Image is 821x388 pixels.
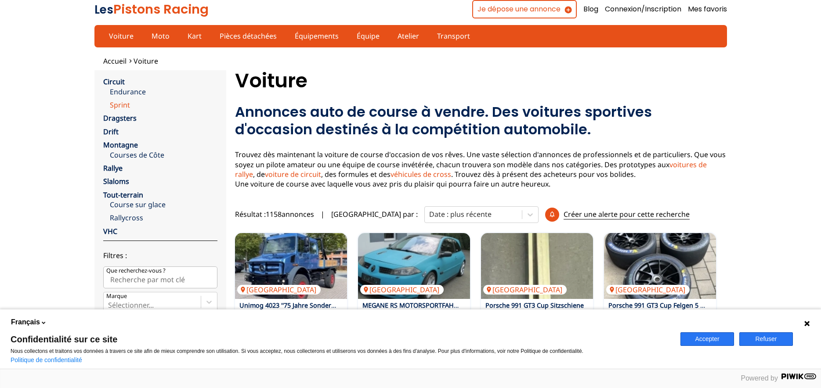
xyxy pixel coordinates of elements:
[688,4,727,14] a: Mes favoris
[146,29,175,43] a: Moto
[321,209,325,219] span: |
[103,266,217,288] input: Que recherchez-vous ?
[606,285,690,295] p: [GEOGRAPHIC_DATA]
[110,150,217,160] a: Courses de Côte
[103,190,143,200] a: Tout-terrain
[182,29,207,43] a: Kart
[358,233,470,299] a: MEGANE RS MOTORSPORTFAHRZEUG MIT STRASSENZULASSUNG :-)[GEOGRAPHIC_DATA]
[110,100,217,110] a: Sprint
[485,301,584,309] a: Porsche 991 GT3 Cup Sitzschiene
[103,29,139,43] a: Voiture
[103,127,119,137] a: Drift
[11,356,82,363] a: Politique de confidentialité
[235,160,707,179] a: voitures de rallye
[103,113,137,123] a: Dragsters
[214,29,282,43] a: Pièces détachées
[235,233,347,299] img: Unimog 4023 ''75 Jahre Sondermodell ''
[583,4,598,14] a: Blog
[110,200,217,209] a: Course sur glace
[106,267,166,275] p: Que recherchez-vous ?
[604,233,716,299] img: Porsche 991 GT3 Cup Felgen 5 Stück mit RDKS
[11,317,40,327] span: Français
[741,374,778,382] span: Powered by
[110,87,217,97] a: Endurance
[110,213,217,223] a: Rallycross
[564,209,690,219] p: Créer une alerte pour cette recherche
[134,56,158,66] a: Voiture
[94,2,113,18] span: Les
[358,233,470,299] img: MEGANE RS MOTORSPORTFAHRZEUG MIT STRASSENZULASSUNG :-)
[237,285,321,295] p: [GEOGRAPHIC_DATA]
[106,292,127,300] p: Marque
[103,226,117,236] a: VHC
[680,332,734,346] button: Accepter
[289,29,344,43] a: Équipements
[94,0,209,18] a: LesPistons Racing
[235,233,347,299] a: Unimog 4023 ''75 Jahre Sondermodell ''[GEOGRAPHIC_DATA]
[483,285,567,295] p: [GEOGRAPHIC_DATA]
[11,335,670,344] span: Confidentialité sur ce site
[481,233,593,299] img: Porsche 991 GT3 Cup Sitzschiene
[235,103,727,138] h2: Annonces auto de course à vendre. Des voitures sportives d'occasion destinés à la compétition aut...
[481,233,593,299] a: Porsche 991 GT3 Cup Sitzschiene[GEOGRAPHIC_DATA]
[608,301,746,309] a: Porsche 991 GT3 Cup Felgen 5 Stück mit RDKS
[351,29,385,43] a: Équipe
[11,348,670,354] p: Nous collectons et traitons vos données à travers ce site afin de mieux comprendre son utilisatio...
[103,140,138,150] a: Montagne
[103,77,125,86] a: Circuit
[360,285,444,295] p: [GEOGRAPHIC_DATA]
[265,169,321,179] a: voiture de circuit
[103,176,129,186] a: Slaloms
[391,169,451,179] a: véhicules de cross
[604,233,716,299] a: Porsche 991 GT3 Cup Felgen 5 Stück mit RDKS[GEOGRAPHIC_DATA]
[108,301,110,309] input: MarqueSélectionner...
[431,29,476,43] a: Transport
[103,251,217,260] p: Filtres :
[103,163,123,173] a: Rallye
[605,4,681,14] a: Connexion/Inscription
[103,56,127,66] a: Accueil
[362,301,564,309] a: MEGANE RS MOTORSPORTFAHRZEUG MIT STRASSENZULASSUNG :-)
[235,209,314,219] span: Résultat : 1158 annonces
[235,150,727,189] p: Trouvez dès maintenant la voiture de course d'occasion de vos rêves. Une vaste sélection d'annonc...
[239,301,356,309] a: Unimog 4023 ''75 Jahre Sondermodell ''
[235,70,727,91] h1: Voiture
[739,332,793,346] button: Refuser
[331,209,418,219] p: [GEOGRAPHIC_DATA] par :
[392,29,425,43] a: Atelier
